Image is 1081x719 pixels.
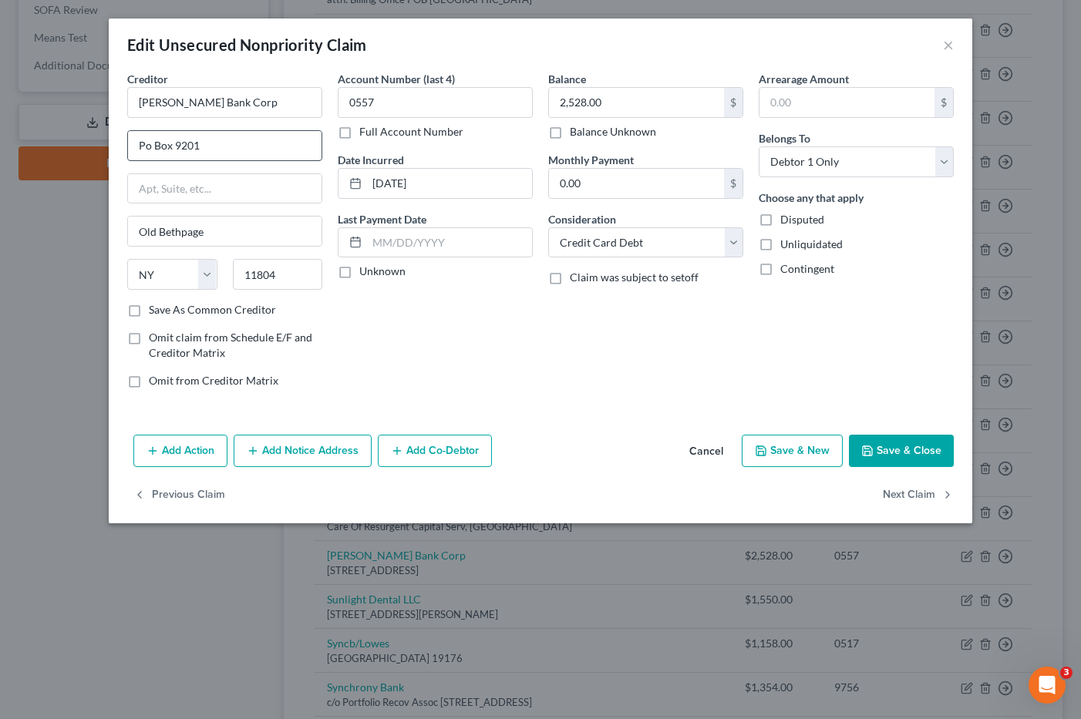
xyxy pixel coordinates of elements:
[883,479,954,512] button: Next Claim
[943,35,954,54] button: ×
[570,124,656,139] label: Balance Unknown
[1029,667,1066,704] iframe: Intercom live chat
[338,71,455,87] label: Account Number (last 4)
[849,435,954,467] button: Save & Close
[548,211,616,227] label: Consideration
[128,217,322,246] input: Enter city...
[549,169,724,198] input: 0.00
[367,169,532,198] input: MM/DD/YYYY
[780,213,824,226] span: Disputed
[759,71,849,87] label: Arrearage Amount
[149,374,278,387] span: Omit from Creditor Matrix
[759,88,935,117] input: 0.00
[780,262,834,275] span: Contingent
[149,331,312,359] span: Omit claim from Schedule E/F and Creditor Matrix
[677,436,736,467] button: Cancel
[549,88,724,117] input: 0.00
[570,270,699,284] span: Claim was subject to setoff
[133,435,227,467] button: Add Action
[742,435,843,467] button: Save & New
[548,71,586,87] label: Balance
[935,88,953,117] div: $
[1060,667,1073,679] span: 3
[127,34,367,55] div: Edit Unsecured Nonpriority Claim
[234,435,372,467] button: Add Notice Address
[724,169,743,198] div: $
[780,237,843,250] span: Unliquidated
[759,190,864,206] label: Choose any that apply
[149,302,276,318] label: Save As Common Creditor
[359,124,463,139] label: Full Account Number
[359,264,406,279] label: Unknown
[548,152,634,168] label: Monthly Payment
[338,87,533,118] input: XXXX
[378,435,492,467] button: Add Co-Debtor
[127,72,168,86] span: Creditor
[133,479,225,512] button: Previous Claim
[724,88,743,117] div: $
[233,259,323,290] input: Enter zip...
[128,174,322,203] input: Apt, Suite, etc...
[338,211,426,227] label: Last Payment Date
[338,152,404,168] label: Date Incurred
[128,131,322,160] input: Enter address...
[367,228,532,257] input: MM/DD/YYYY
[127,87,322,118] input: Search creditor by name...
[759,132,810,145] span: Belongs To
